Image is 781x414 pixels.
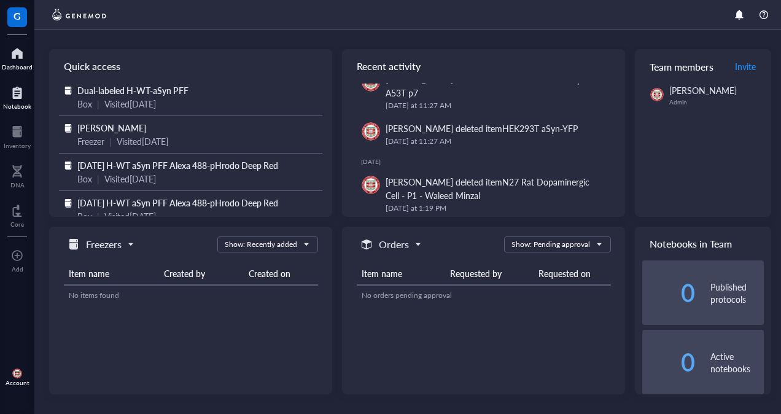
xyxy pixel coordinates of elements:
[77,159,278,171] span: [DATE] H-WT aSyn PFF Alexa 488-pHrodo Deep Red
[64,262,159,285] th: Item name
[86,237,122,252] h5: Freezers
[10,201,24,228] a: Core
[357,262,445,285] th: Item name
[445,262,534,285] th: Requested by
[10,181,25,189] div: DNA
[10,162,25,189] a: DNA
[635,227,771,260] div: Notebooks in Team
[109,135,112,148] div: |
[362,176,380,194] img: 5d3a41d7-b5b4-42d2-8097-bb9912150ea2.jpeg
[361,158,615,165] div: [DATE]
[12,265,23,273] div: Add
[77,135,104,148] div: Freezer
[735,60,756,72] span: Invite
[4,122,31,149] a: Inventory
[77,172,92,186] div: Box
[104,209,156,223] div: Visited [DATE]
[362,122,380,141] img: 5d3a41d7-b5b4-42d2-8097-bb9912150ea2.jpeg
[3,103,31,110] div: Notebook
[77,209,92,223] div: Box
[511,239,590,250] div: Show: Pending approval
[104,97,156,111] div: Visited [DATE]
[635,49,771,84] div: Team members
[97,97,99,111] div: |
[4,142,31,149] div: Inventory
[386,135,605,147] div: [DATE] at 11:27 AM
[6,379,29,386] div: Account
[642,353,696,372] div: 0
[502,122,578,135] div: HEK293T aSyn-YFP
[710,350,764,375] div: Active notebooks
[669,84,737,96] span: [PERSON_NAME]
[244,262,318,285] th: Created on
[386,100,605,112] div: [DATE] at 11:27 AM
[379,237,409,252] h5: Orders
[12,369,22,378] img: 5d3a41d7-b5b4-42d2-8097-bb9912150ea2.jpeg
[10,221,24,228] div: Core
[77,97,92,111] div: Box
[225,239,297,250] div: Show: Recently added
[734,57,756,76] button: Invite
[104,172,156,186] div: Visited [DATE]
[342,49,625,84] div: Recent activity
[77,84,188,96] span: Dual-labeled H-WT-aSyn PFF
[77,122,146,134] span: [PERSON_NAME]
[710,281,764,305] div: Published protocols
[3,83,31,110] a: Notebook
[642,283,696,303] div: 0
[386,122,578,135] div: [PERSON_NAME] deleted item
[97,209,99,223] div: |
[14,8,21,23] span: G
[669,98,764,106] div: Admin
[49,7,109,22] img: genemod-logo
[69,290,313,301] div: No items found
[77,197,278,209] span: [DATE] H-WT aSyn PFF Alexa 488-pHrodo Deep Red
[386,175,605,202] div: [PERSON_NAME] deleted item
[2,44,33,71] a: Dashboard
[362,290,606,301] div: No orders pending approval
[117,135,168,148] div: Visited [DATE]
[159,262,244,285] th: Created by
[97,172,99,186] div: |
[386,72,605,100] div: [PERSON_NAME] deleted item
[49,49,332,84] div: Quick access
[650,88,664,101] img: 5d3a41d7-b5b4-42d2-8097-bb9912150ea2.jpeg
[534,262,611,285] th: Requested on
[2,63,33,71] div: Dashboard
